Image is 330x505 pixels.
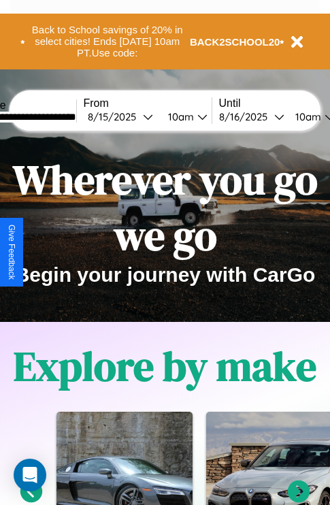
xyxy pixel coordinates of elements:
[14,338,316,394] h1: Explore by make
[190,36,280,48] b: BACK2SCHOOL20
[157,110,212,124] button: 10am
[84,110,157,124] button: 8/15/2025
[25,20,190,63] button: Back to School savings of 20% in select cities! Ends [DATE] 10am PT.Use code:
[84,97,212,110] label: From
[161,110,197,123] div: 10am
[288,110,325,123] div: 10am
[88,110,143,123] div: 8 / 15 / 2025
[14,459,46,491] div: Open Intercom Messenger
[7,225,16,280] div: Give Feedback
[219,110,274,123] div: 8 / 16 / 2025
